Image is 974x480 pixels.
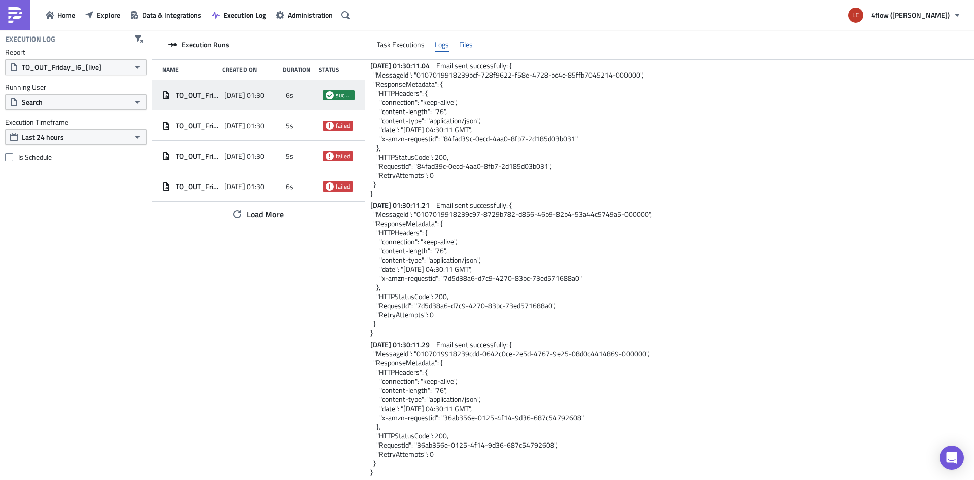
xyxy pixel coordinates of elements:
[97,10,120,20] span: Explore
[176,91,219,100] span: TO_OUT_Friday_I6_[live]
[226,204,291,225] button: Load More
[41,7,80,23] button: Home
[459,37,473,52] div: Files
[22,97,43,107] span: Search
[247,208,284,220] span: Load More
[224,152,264,161] span: [DATE] 01:30
[336,152,350,160] span: failed
[847,7,864,24] img: Avatar
[377,37,425,52] div: Task Executions
[288,10,333,20] span: Administration
[286,182,293,191] span: 6s
[57,10,75,20] span: Home
[224,121,264,130] span: [DATE] 01:30
[162,66,217,73] div: Name
[871,10,950,20] span: 4flow ([PERSON_NAME])
[283,66,314,73] div: Duration
[22,62,101,72] span: TO_OUT_Friday_I6_[live]
[7,7,23,23] img: PushMetrics
[286,152,293,161] span: 5s
[5,34,55,44] h4: Execution Log
[5,118,147,127] label: Execution Timeframe
[326,152,334,160] span: failed
[176,121,219,130] span: TO_OUT_Friday_I6_[live]
[80,7,125,23] button: Explore
[370,200,435,210] span: [DATE] 01:30:11.21
[142,10,201,20] span: Data & Integrations
[370,60,435,71] span: [DATE] 01:30:11.04
[5,48,147,57] label: Report
[5,153,147,162] label: Is Schedule
[22,132,64,142] span: Last 24 hours
[370,200,652,338] span: Email sent successfully: { "MessageId": "0107019918239c97-8729b782-d856-46b9-82b4-53a44c5749a5-00...
[286,121,293,130] span: 5s
[176,152,219,161] span: TO_OUT_Friday_I6_[live]
[5,94,147,110] button: Search
[176,182,219,191] span: TO_OUT_Friday_I6_[live]
[370,339,649,477] span: Email sent successfully: { "MessageId": "0107019918239cdd-0642c0ce-2e5d-4767-9e25-08d0c4414869-00...
[326,182,334,191] span: failed
[224,182,264,191] span: [DATE] 01:30
[336,91,352,99] span: success
[182,40,229,49] span: Execution Runs
[326,122,334,130] span: failed
[940,446,964,470] div: Open Intercom Messenger
[435,37,449,52] div: Logs
[319,66,350,73] div: Status
[224,91,264,100] span: [DATE] 01:30
[5,83,147,92] label: Running User
[5,59,147,75] button: TO_OUT_Friday_I6_[live]
[131,31,147,47] button: Clear filters
[336,182,350,191] span: failed
[206,7,271,23] button: Execution Log
[271,7,338,23] button: Administration
[370,60,643,199] span: Email sent successfully: { "MessageId": "0107019918239bcf-728f9622-f58e-4728-bc4c-85ffb7045214-00...
[370,339,435,350] span: [DATE] 01:30:11.29
[286,91,293,100] span: 6s
[326,91,334,99] span: success
[336,122,350,130] span: failed
[5,129,147,145] button: Last 24 hours
[222,66,277,73] div: Created On
[223,10,266,20] span: Execution Log
[125,7,206,23] button: Data & Integrations
[842,4,966,26] button: 4flow ([PERSON_NAME])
